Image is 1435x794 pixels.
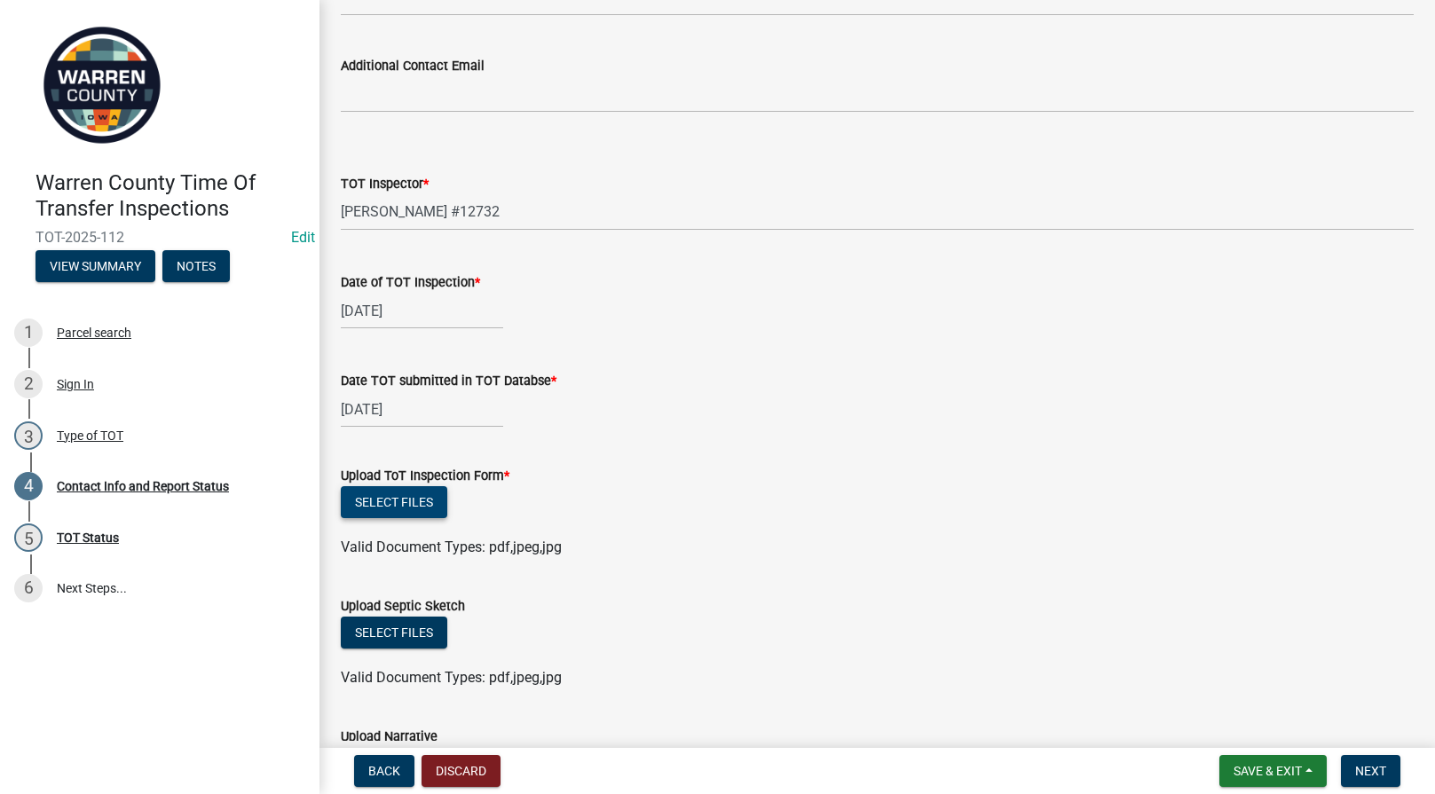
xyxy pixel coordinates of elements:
label: TOT Inspector [341,178,429,191]
label: Upload Narrative [341,731,438,743]
wm-modal-confirm: Summary [35,260,155,274]
span: Next [1355,764,1386,778]
label: Date TOT submitted in TOT Databse [341,375,556,388]
wm-modal-confirm: Edit Application Number [291,229,315,246]
button: View Summary [35,250,155,282]
button: Next [1341,755,1400,787]
button: Back [354,755,414,787]
span: Back [368,764,400,778]
div: TOT Status [57,531,119,544]
div: 1 [14,318,43,347]
div: 5 [14,523,43,552]
label: Additional Contact Email [341,60,485,73]
label: Upload Septic Sketch [341,601,465,613]
button: Select files [341,486,447,518]
div: Sign In [57,378,94,390]
img: Warren County, Iowa [35,19,169,152]
div: Contact Info and Report Status [57,480,229,492]
span: Valid Document Types: pdf,jpeg,jpg [341,669,562,686]
input: mm/dd/yyyy [341,391,503,428]
button: Select files [341,617,447,649]
label: Date of TOT Inspection [341,277,480,289]
button: Notes [162,250,230,282]
div: 4 [14,472,43,500]
button: Discard [422,755,501,787]
a: Edit [291,229,315,246]
label: Upload ToT Inspection Form [341,470,509,483]
div: Parcel search [57,326,131,339]
button: Save & Exit [1219,755,1327,787]
span: TOT-2025-112 [35,229,284,246]
div: 6 [14,574,43,602]
div: 3 [14,421,43,450]
div: Type of TOT [57,429,123,442]
input: mm/dd/yyyy [341,293,503,329]
span: Valid Document Types: pdf,jpeg,jpg [341,539,562,555]
span: Save & Exit [1234,764,1302,778]
h4: Warren County Time Of Transfer Inspections [35,170,305,222]
div: 2 [14,370,43,398]
wm-modal-confirm: Notes [162,260,230,274]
